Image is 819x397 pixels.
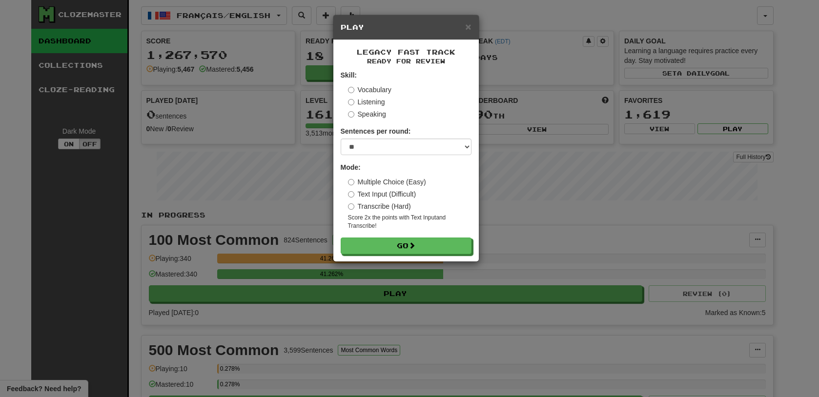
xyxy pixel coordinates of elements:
[348,189,416,199] label: Text Input (Difficult)
[341,163,361,171] strong: Mode:
[341,238,471,254] button: Go
[348,111,354,118] input: Speaking
[341,57,471,65] small: Ready for Review
[465,21,471,32] span: ×
[348,87,354,93] input: Vocabulary
[348,214,471,230] small: Score 2x the points with Text Input and Transcribe !
[341,22,471,32] h5: Play
[348,191,354,198] input: Text Input (Difficult)
[348,203,354,210] input: Transcribe (Hard)
[341,71,357,79] strong: Skill:
[348,99,354,105] input: Listening
[348,201,411,211] label: Transcribe (Hard)
[348,85,391,95] label: Vocabulary
[465,21,471,32] button: Close
[341,126,411,136] label: Sentences per round:
[348,179,354,185] input: Multiple Choice (Easy)
[348,97,385,107] label: Listening
[348,109,386,119] label: Speaking
[357,48,455,56] span: Legacy Fast Track
[348,177,426,187] label: Multiple Choice (Easy)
